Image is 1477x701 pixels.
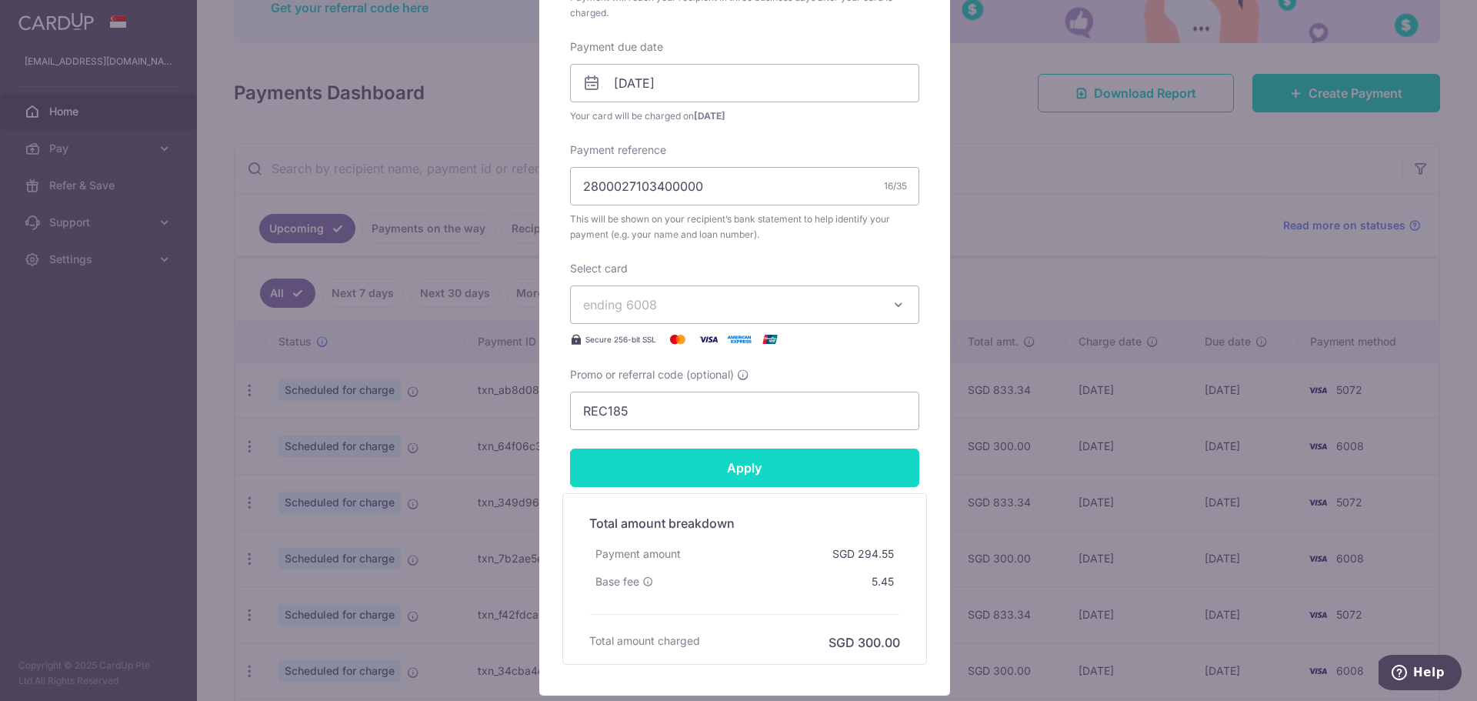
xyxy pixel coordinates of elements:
img: American Express [724,330,755,349]
h6: SGD 300.00 [829,633,900,652]
img: Mastercard [662,330,693,349]
h5: Total amount breakdown [589,514,900,532]
iframe: Opens a widget where you can find more information [1379,655,1462,693]
h6: Total amount charged [589,633,700,649]
span: ending 6008 [583,297,657,312]
span: Promo or referral code (optional) [570,367,734,382]
img: UnionPay [755,330,785,349]
div: 16/35 [884,179,907,194]
div: SGD 294.55 [826,540,900,568]
span: Secure 256-bit SSL [585,333,656,345]
button: ending 6008 [570,285,919,324]
div: Payment amount [589,540,687,568]
img: Visa [693,330,724,349]
input: DD / MM / YYYY [570,64,919,102]
span: [DATE] [694,110,725,122]
label: Payment due date [570,39,663,55]
label: Payment reference [570,142,666,158]
span: Your card will be charged on [570,108,919,124]
input: Apply [570,449,919,487]
span: Base fee [595,574,639,589]
label: Select card [570,261,628,276]
span: This will be shown on your recipient’s bank statement to help identify your payment (e.g. your na... [570,212,919,242]
div: 5.45 [865,568,900,596]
